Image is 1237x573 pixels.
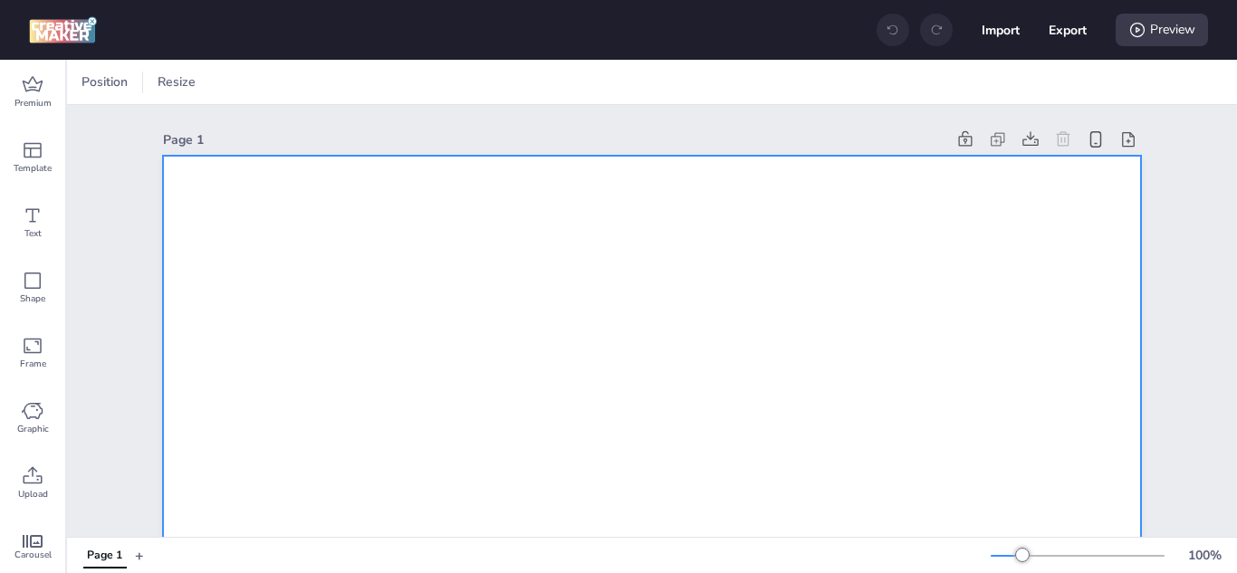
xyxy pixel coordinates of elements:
button: Export [1049,11,1087,49]
span: Upload [18,487,48,501]
div: Page 1 [87,548,122,564]
div: Tabs [74,540,135,571]
button: Import [982,11,1020,49]
span: Resize [154,72,199,91]
span: Shape [20,291,45,306]
button: + [135,540,144,571]
span: Template [14,161,52,176]
span: Carousel [14,548,52,562]
img: logo Creative Maker [29,16,97,43]
span: Premium [14,96,52,110]
span: Frame [20,357,46,371]
div: 100 % [1183,546,1226,565]
span: Position [78,72,131,91]
span: Graphic [17,422,49,436]
div: Preview [1116,14,1208,46]
div: Page 1 [163,130,945,149]
span: Text [24,226,42,241]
